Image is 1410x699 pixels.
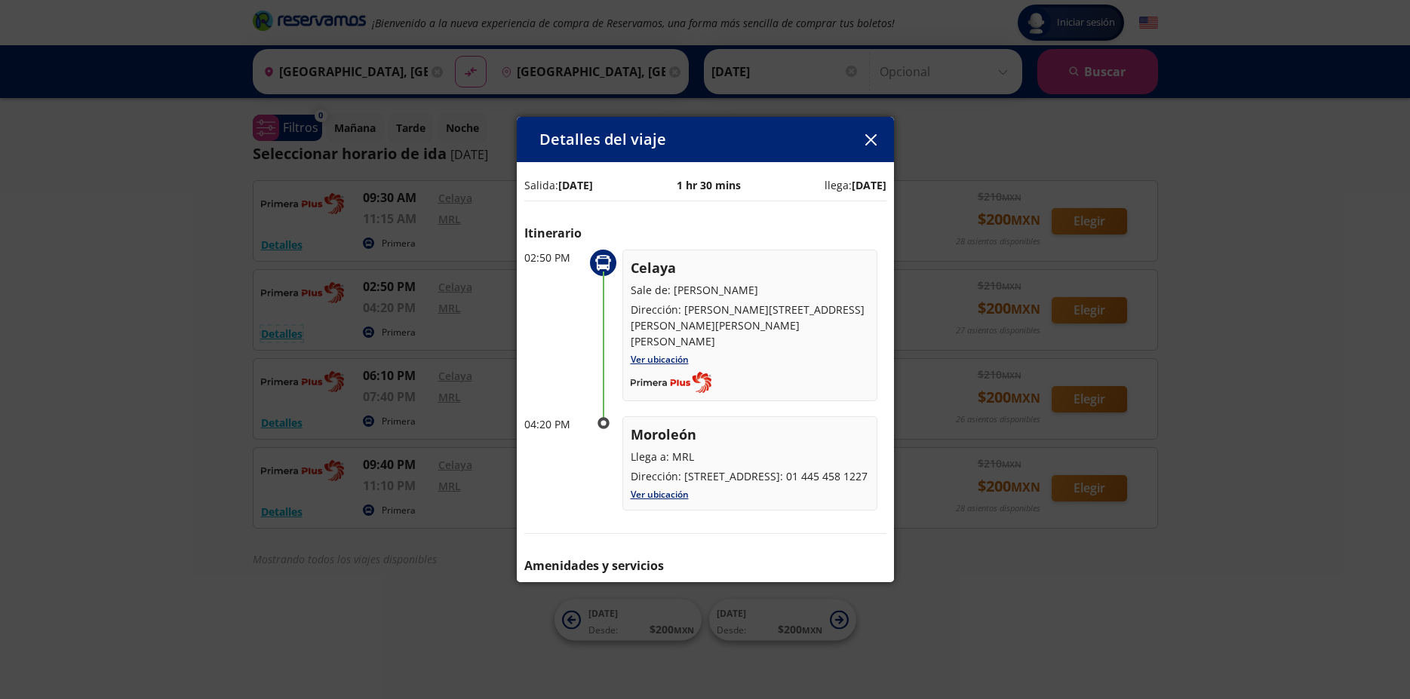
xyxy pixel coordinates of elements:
[539,128,666,151] p: Detalles del viaje
[524,416,585,432] p: 04:20 PM
[558,178,593,192] b: [DATE]
[631,488,689,501] a: Ver ubicación
[852,178,886,192] b: [DATE]
[631,258,869,278] p: Celaya
[631,372,711,393] img: Completo_color__1_.png
[631,353,689,366] a: Ver ubicación
[524,177,593,193] p: Salida:
[524,250,585,265] p: 02:50 PM
[631,449,869,464] p: Llega a: MRL
[825,177,886,193] p: llega:
[631,302,869,349] p: Dirección: [PERSON_NAME][STREET_ADDRESS][PERSON_NAME][PERSON_NAME][PERSON_NAME]
[631,425,869,445] p: Moroleón
[677,177,741,193] p: 1 hr 30 mins
[524,224,886,242] p: Itinerario
[631,468,869,484] p: Dirección: [STREET_ADDRESS]: 01 445 458 1227
[524,556,886,575] p: Amenidades y servicios
[631,282,869,298] p: Sale de: [PERSON_NAME]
